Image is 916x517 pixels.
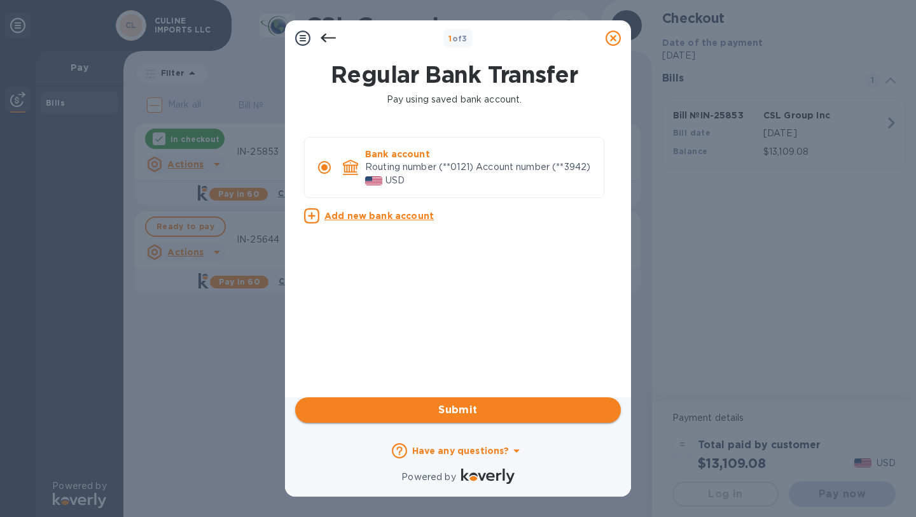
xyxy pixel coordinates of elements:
[412,446,510,456] b: Have any questions?
[461,469,515,484] img: Logo
[324,211,434,221] u: Add new bank account
[302,93,607,106] p: Pay using saved bank account.
[401,471,455,484] p: Powered by
[448,34,452,43] span: 1
[296,61,612,88] h1: Regular Bank Transfer
[305,402,611,418] span: Submit
[385,174,405,187] p: USD
[448,34,468,43] b: of 3
[365,148,593,160] p: Bank account
[295,397,621,423] button: Submit
[365,176,382,185] img: USD
[365,160,593,174] p: Routing number (**0121) Account number (**3942)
